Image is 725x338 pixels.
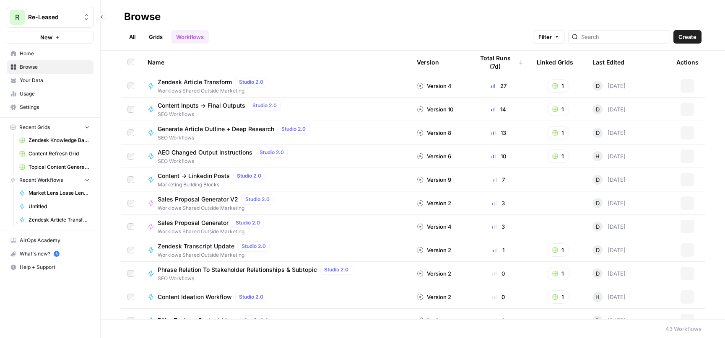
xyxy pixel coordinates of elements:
span: Re-Leased [28,13,79,21]
span: Zendesk Article Transform [29,216,90,224]
div: 3 [474,199,523,207]
div: Version 2 [417,199,451,207]
a: Sales Proposal Generator V2Studio 2.0Worklows Shared Outside Marketing [148,194,403,212]
button: 1 [547,79,569,93]
span: D [596,222,600,231]
span: Zendesk Transcript Update [158,242,234,250]
a: Browse [7,60,94,74]
div: [DATE] [592,104,626,114]
span: Generate Article Outline + Deep Research [158,125,274,133]
a: Zendesk Knowledge Base Update [16,134,94,147]
div: [DATE] [592,151,626,161]
div: Version [417,51,439,74]
span: Studio 2.0 [244,317,268,324]
a: AirOps Academy [7,234,94,247]
span: Home [20,50,90,57]
div: [DATE] [592,222,626,232]
a: Grids [144,30,168,44]
span: SEO Workflows [158,111,284,118]
a: Zendesk Article TransformStudio 2.0Worklows Shared Outside Marketing [148,77,403,95]
div: 0 [474,269,523,278]
span: D [596,129,600,137]
button: Recent Workflows [7,174,94,186]
span: Sales Proposal Generator V2 [158,195,238,204]
span: D [596,246,600,254]
button: Help + Support [7,261,94,274]
div: Total Runs (7d) [474,51,523,74]
div: 13 [474,129,523,137]
a: Untitled [16,200,94,213]
button: Recent Grids [7,121,94,134]
span: Studio 2.0 [252,102,277,109]
span: Zendesk Article Transform [158,78,232,86]
span: SEO Workflows [158,134,313,142]
div: Version 8 [417,129,451,137]
div: Version 4 [417,222,452,231]
div: [DATE] [592,268,626,279]
div: Version 2 [417,246,451,254]
span: D [596,269,600,278]
span: Browse [20,63,90,71]
a: Content -> Linkedin PostsStudio 2.0Marketing Building Blocks [148,171,403,188]
span: New [40,33,52,41]
span: Phrase Relation To Stakeholder Relationships & Subtopic [158,266,317,274]
span: D [596,199,600,207]
button: 1 [547,150,569,163]
span: D [596,316,600,325]
span: Studio 2.0 [239,293,263,301]
div: 0 [474,293,523,301]
span: Content -> Linkedin Posts [158,172,230,180]
div: Version 9 [417,175,451,184]
span: D [596,82,600,90]
div: Version 10 [417,105,453,114]
span: D [596,175,600,184]
span: Content Refresh Grid [29,150,90,157]
a: Content Refresh Grid [16,147,94,160]
div: 43 Workflows [665,325,702,333]
div: 10 [474,152,523,160]
span: Create [678,33,696,41]
span: Market Lens Lease Lengths Workflow [29,189,90,197]
div: Browse [124,10,161,23]
span: AEO Changed Output Instructions [158,148,252,157]
span: AirOps Academy [20,237,90,244]
span: D [596,105,600,114]
a: Zendesk Transcript UpdateStudio 2.0Worklows Shared Outside Marketing [148,241,403,259]
a: Content Ideation WorkflowStudio 2.0 [148,292,403,302]
div: [DATE] [592,245,626,255]
span: H [595,152,600,160]
a: 5 [54,251,60,257]
a: Market Lens Lease Lengths Workflow [16,186,94,200]
div: 7 [474,175,523,184]
a: Topical Content Generation Grid [16,160,94,174]
span: Sales Proposal Generator [158,219,229,227]
span: Studio 2.0 [236,219,260,227]
div: What's new? [7,248,93,260]
a: Sales Proposal GeneratorStudio 2.0Worklows Shared Outside Marketing [148,218,403,235]
a: AEO Changed Output InstructionsStudio 2.0SEO Workflows [148,147,403,165]
span: Studio 2.0 [239,78,263,86]
span: Studio 2.0 [324,266,348,273]
button: 1 [547,290,569,304]
button: 1 [547,267,569,280]
span: Topical Content Generation Grid [29,163,90,171]
span: Recent Grids [19,124,50,131]
span: SEO Workflows [158,275,356,282]
div: 0 [474,316,523,325]
button: Workspace: Re-Leased [7,7,94,28]
div: Version 4 [417,82,452,90]
div: 1 [474,246,523,254]
span: Help + Support [20,263,90,271]
span: Content Inputs -> Final Outputs [158,101,245,110]
span: Worklows Shared Outside Marketing [158,204,277,212]
div: Draft [417,316,439,325]
span: Worklows Shared Outside Marketing [158,87,270,95]
a: Your Data [7,74,94,87]
div: Name [148,51,403,74]
div: [DATE] [592,81,626,91]
span: Studio 2.0 [242,243,266,250]
div: Version 2 [417,269,451,278]
span: Settings [20,103,90,111]
span: Filter [538,33,552,41]
span: Recent Workflows [19,176,63,184]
